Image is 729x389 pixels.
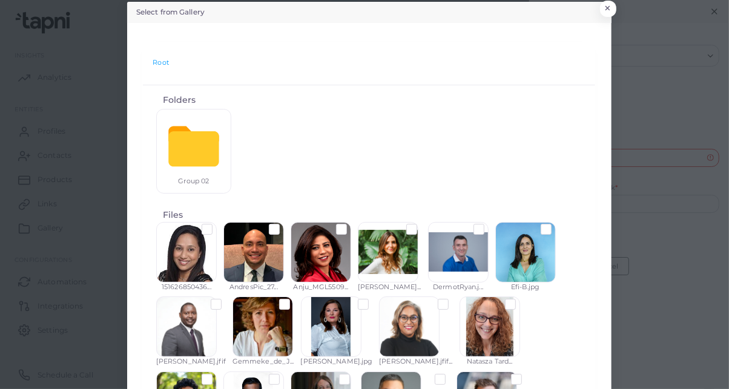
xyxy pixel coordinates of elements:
[156,357,226,367] div: [PERSON_NAME].jfif
[156,283,217,292] div: 151626850436...
[358,283,421,292] div: [PERSON_NAME]...
[379,357,452,367] div: [PERSON_NAME].jfif...
[460,357,520,367] div: Natasza Tard...
[233,357,294,367] div: Gemmeke_de_J...
[163,210,575,220] h4: Files
[153,58,168,68] li: Root
[428,283,489,292] div: DermotRyan.j...
[153,51,168,74] nav: breadcrumb
[163,177,224,186] div: Group 02
[291,283,351,292] div: Anju_MGL5509...
[301,357,373,367] div: [PERSON_NAME].jpg
[600,1,616,16] button: Close
[223,283,284,292] div: AndresPic_27...
[495,283,556,292] div: Efi-B.jpg
[136,7,205,18] h5: Select from Gallery
[163,95,575,105] h4: Folders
